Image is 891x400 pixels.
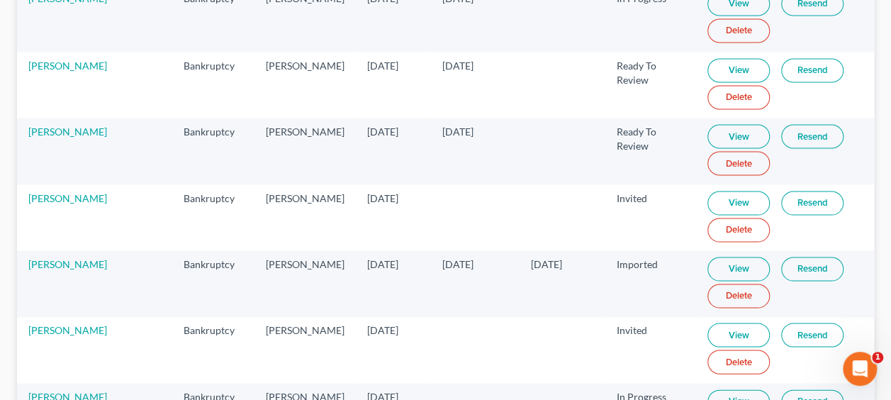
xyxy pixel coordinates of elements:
[707,191,770,215] a: View
[707,124,770,148] a: View
[531,257,562,270] span: [DATE]
[172,52,254,118] td: Bankruptcy
[172,118,254,184] td: Bankruptcy
[605,317,696,383] td: Invited
[605,52,696,118] td: Ready To Review
[707,284,770,308] a: Delete
[172,184,254,250] td: Bankruptcy
[707,350,770,374] a: Delete
[28,125,107,137] a: [PERSON_NAME]
[707,323,770,347] a: View
[707,58,770,82] a: View
[872,352,883,363] span: 1
[366,59,398,71] span: [DATE]
[28,191,107,204] a: [PERSON_NAME]
[605,184,696,250] td: Invited
[254,250,355,316] td: [PERSON_NAME]
[781,191,844,215] a: Resend
[442,59,473,71] span: [DATE]
[366,257,398,270] span: [DATE]
[28,257,107,270] a: [PERSON_NAME]
[28,59,107,71] a: [PERSON_NAME]
[781,323,844,347] a: Resend
[442,257,473,270] span: [DATE]
[707,218,770,242] a: Delete
[781,58,844,82] a: Resend
[254,118,355,184] td: [PERSON_NAME]
[707,257,770,281] a: View
[366,323,398,335] span: [DATE]
[605,118,696,184] td: Ready To Review
[781,257,844,281] a: Resend
[254,317,355,383] td: [PERSON_NAME]
[172,317,254,383] td: Bankruptcy
[254,184,355,250] td: [PERSON_NAME]
[172,250,254,316] td: Bankruptcy
[707,85,770,109] a: Delete
[605,250,696,316] td: Imported
[28,323,107,335] a: [PERSON_NAME]
[707,18,770,43] a: Delete
[843,352,877,386] iframe: Intercom live chat
[781,124,844,148] a: Resend
[366,191,398,204] span: [DATE]
[442,125,473,137] span: [DATE]
[254,52,355,118] td: [PERSON_NAME]
[707,151,770,175] a: Delete
[366,125,398,137] span: [DATE]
